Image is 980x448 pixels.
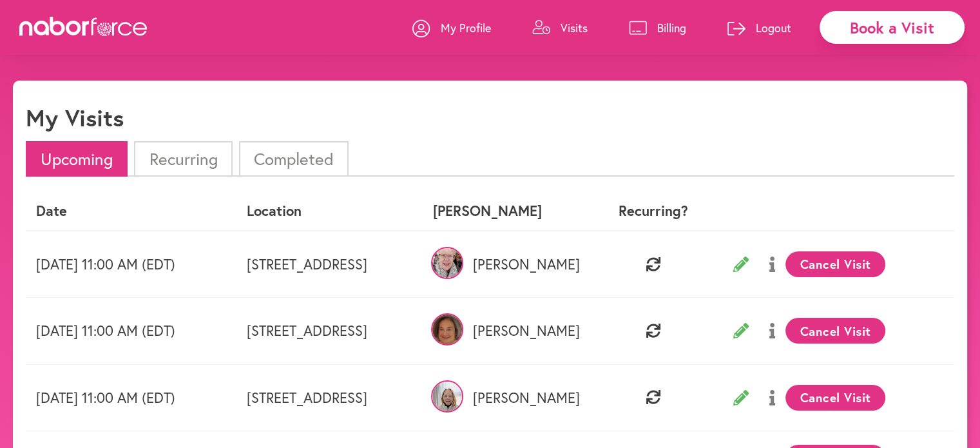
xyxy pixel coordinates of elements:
th: Recurring? [594,192,713,230]
h1: My Visits [26,104,124,131]
p: Visits [561,20,588,35]
li: Recurring [134,141,232,177]
li: Upcoming [26,141,128,177]
th: Location [236,192,423,230]
th: [PERSON_NAME] [423,192,593,230]
p: [PERSON_NAME] [433,322,583,339]
a: Visits [532,8,588,47]
div: Book a Visit [820,11,965,44]
button: Cancel Visit [785,251,885,277]
td: [STREET_ADDRESS] [236,364,423,431]
img: atp946fRIOYPW3AximQa [431,247,463,279]
img: XTNvWgkGRzas5KozkHkA [431,380,463,413]
li: Completed [239,141,349,177]
button: Cancel Visit [785,318,885,344]
p: My Profile [441,20,491,35]
p: [PERSON_NAME] [433,389,583,406]
th: Date [26,192,236,230]
a: Billing [629,8,686,47]
p: Logout [756,20,791,35]
td: [DATE] 11:00 AM (EDT) [26,298,236,364]
td: [DATE] 11:00 AM (EDT) [26,364,236,431]
td: [DATE] 11:00 AM (EDT) [26,231,236,298]
a: My Profile [412,8,491,47]
a: Logout [727,8,791,47]
button: Cancel Visit [785,385,885,411]
img: Eqq2KDZNTIiMC8mN7sIY [431,313,463,346]
p: Billing [657,20,686,35]
td: [STREET_ADDRESS] [236,231,423,298]
p: [PERSON_NAME] [433,256,583,273]
td: [STREET_ADDRESS] [236,298,423,364]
